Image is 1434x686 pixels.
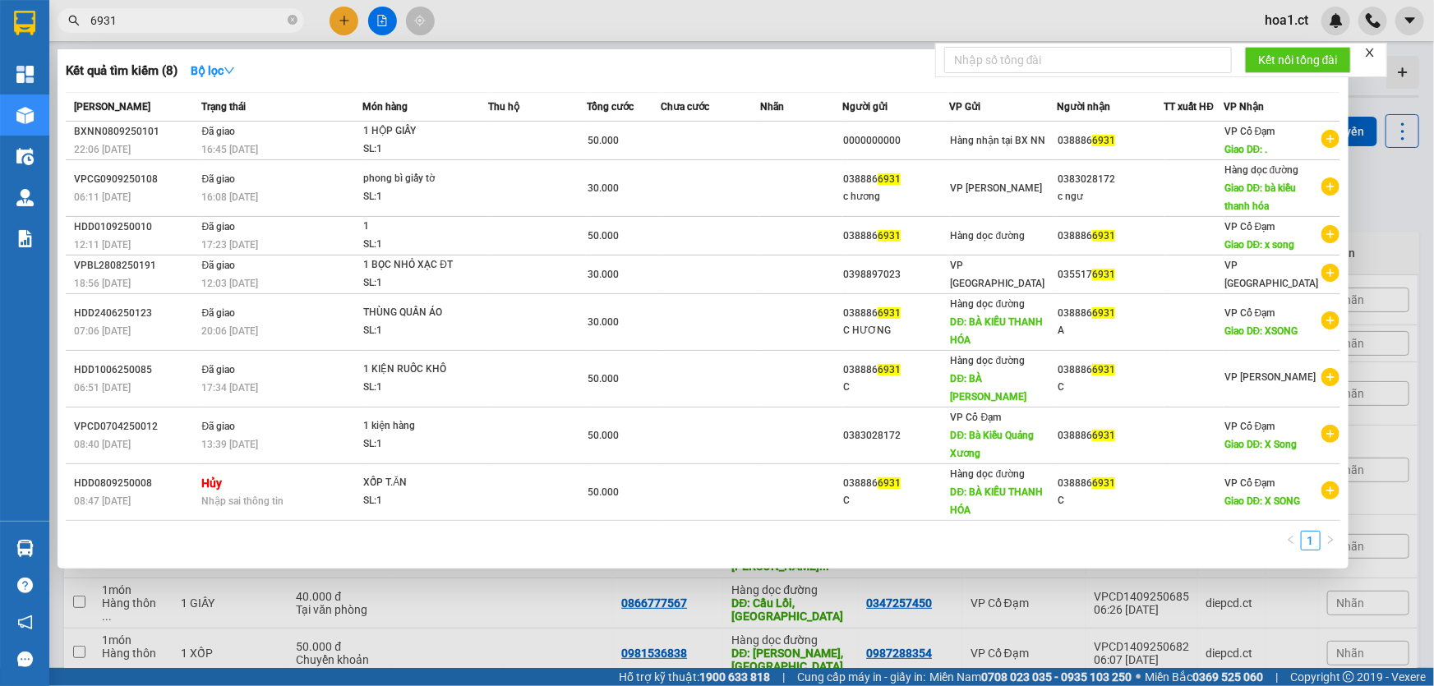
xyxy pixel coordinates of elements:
[1058,305,1163,322] div: 038886
[843,305,948,322] div: 038886
[760,101,784,113] span: Nhãn
[74,495,131,507] span: 08:47 [DATE]
[74,418,197,435] div: VPCD0704250012
[68,15,80,26] span: search
[1245,47,1351,73] button: Kết nối tổng đài
[588,182,619,194] span: 30.000
[842,101,888,113] span: Người gửi
[1092,430,1115,441] span: 6931
[1224,126,1275,137] span: VP Cổ Đạm
[178,58,248,84] button: Bộ lọcdown
[16,66,34,83] img: dashboard-icon
[951,182,1043,194] span: VP [PERSON_NAME]
[74,191,131,203] span: 06:11 [DATE]
[588,486,619,498] span: 50.000
[944,47,1232,73] input: Nhập số tổng đài
[843,266,948,283] div: 0398897023
[843,475,948,492] div: 038886
[74,325,131,337] span: 07:06 [DATE]
[363,122,486,140] div: 1 HỘP GIẤY
[202,239,259,251] span: 17:23 [DATE]
[288,15,297,25] span: close-circle
[202,126,236,137] span: Đã giao
[1321,368,1339,386] span: plus-circle
[1058,171,1163,188] div: 0383028172
[1224,495,1301,507] span: Giao DĐ: X SONG
[1321,531,1340,550] button: right
[1224,325,1298,337] span: Giao DĐ: XSONG
[1224,239,1295,251] span: Giao DĐ: x song
[843,361,948,379] div: 038886
[74,439,131,450] span: 08:40 [DATE]
[1321,225,1339,243] span: plus-circle
[950,101,981,113] span: VP Gửi
[74,475,197,492] div: HDD0809250008
[202,364,236,375] span: Đã giao
[951,135,1046,146] span: Hàng nhận tại BX NN
[951,430,1035,459] span: DĐ: Bà Kiều Quảng Xương
[1286,535,1296,545] span: left
[878,173,901,185] span: 6931
[1092,135,1115,146] span: 6931
[1258,51,1338,69] span: Kết nối tổng đài
[74,219,197,236] div: HDD0109250010
[363,435,486,453] div: SL: 1
[1321,177,1339,196] span: plus-circle
[878,307,901,319] span: 6931
[74,101,150,113] span: [PERSON_NAME]
[951,230,1026,242] span: Hàng dọc đường
[363,417,486,435] div: 1 kiện hàng
[587,101,634,113] span: Tổng cước
[74,257,197,274] div: VPBL2808250191
[17,615,33,630] span: notification
[363,140,486,159] div: SL: 1
[1057,101,1110,113] span: Người nhận
[951,260,1045,289] span: VP [GEOGRAPHIC_DATA]
[363,492,486,510] div: SL: 1
[202,421,236,432] span: Đã giao
[1224,421,1275,432] span: VP Cổ Đạm
[1281,531,1301,550] li: Previous Page
[363,304,486,322] div: THÙNG QUẦN ÁO
[951,373,1027,403] span: DĐ: BÀ [PERSON_NAME]
[202,382,259,394] span: 17:34 [DATE]
[202,221,236,233] span: Đã giao
[363,274,486,292] div: SL: 1
[16,540,34,557] img: warehouse-icon
[1301,531,1321,550] li: 1
[202,144,259,155] span: 16:45 [DATE]
[1092,230,1115,242] span: 6931
[288,13,297,29] span: close-circle
[588,373,619,384] span: 50.000
[17,651,33,667] span: message
[1224,307,1275,319] span: VP Cổ Đạm
[17,578,33,593] span: question-circle
[588,316,619,328] span: 30.000
[1164,101,1215,113] span: TT xuất HĐ
[74,144,131,155] span: 22:06 [DATE]
[16,107,34,124] img: warehouse-icon
[951,412,1002,423] span: VP Cổ Đạm
[363,236,486,254] div: SL: 1
[843,492,948,509] div: C
[1092,307,1115,319] span: 6931
[74,305,197,322] div: HDD2406250123
[202,101,247,113] span: Trạng thái
[588,430,619,441] span: 50.000
[662,101,710,113] span: Chưa cước
[878,477,901,489] span: 6931
[1321,264,1339,282] span: plus-circle
[843,228,948,245] div: 038886
[1058,228,1163,245] div: 038886
[588,230,619,242] span: 50.000
[1321,481,1339,500] span: plus-circle
[843,427,948,444] div: 0383028172
[74,123,197,140] div: BXNN0809250101
[74,382,131,394] span: 06:51 [DATE]
[843,188,948,205] div: c hương
[363,188,486,206] div: SL: 1
[202,278,259,289] span: 12:03 [DATE]
[1092,364,1115,375] span: 6931
[363,474,486,492] div: XỐP T.ĂN
[1058,322,1163,339] div: A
